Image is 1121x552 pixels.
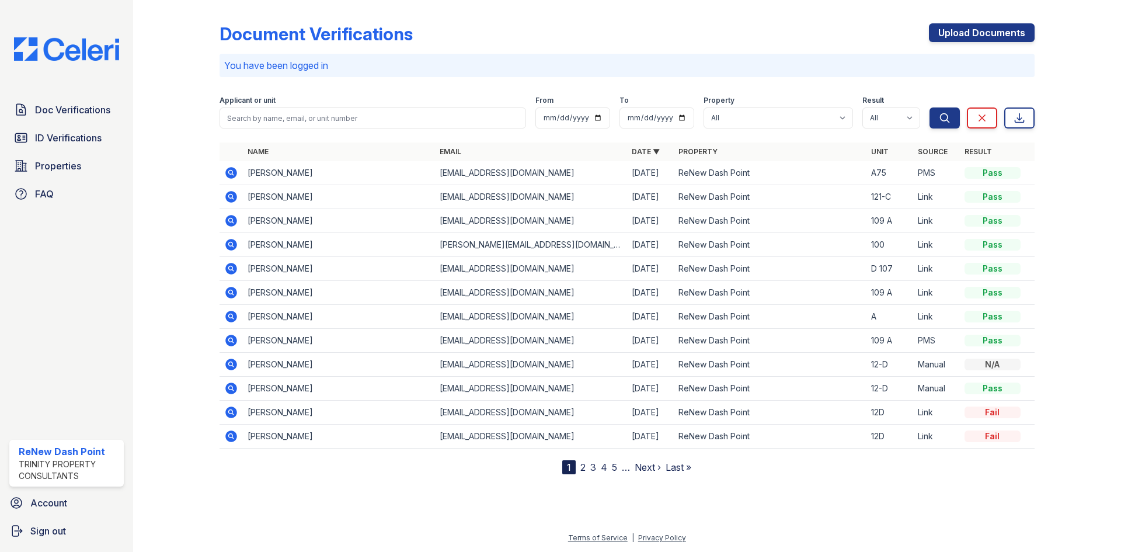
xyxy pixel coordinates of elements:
[913,233,960,257] td: Link
[866,257,913,281] td: D 107
[248,147,269,156] a: Name
[220,23,413,44] div: Document Verifications
[913,377,960,401] td: Manual
[965,215,1021,227] div: Pass
[19,459,119,482] div: Trinity Property Consultants
[913,329,960,353] td: PMS
[5,37,128,61] img: CE_Logo_Blue-a8612792a0a2168367f1c8372b55b34899dd931a85d93a1a3d3e32e68fde9ad4.png
[913,425,960,449] td: Link
[678,147,718,156] a: Property
[435,209,627,233] td: [EMAIL_ADDRESS][DOMAIN_NAME]
[35,103,110,117] span: Doc Verifications
[19,445,119,459] div: ReNew Dash Point
[632,533,634,542] div: |
[243,377,435,401] td: [PERSON_NAME]
[435,305,627,329] td: [EMAIL_ADDRESS][DOMAIN_NAME]
[666,461,691,473] a: Last »
[243,401,435,425] td: [PERSON_NAME]
[243,425,435,449] td: [PERSON_NAME]
[601,461,607,473] a: 4
[866,377,913,401] td: 12-D
[929,23,1035,42] a: Upload Documents
[704,96,734,105] label: Property
[5,519,128,543] a: Sign out
[35,159,81,173] span: Properties
[243,209,435,233] td: [PERSON_NAME]
[243,305,435,329] td: [PERSON_NAME]
[866,281,913,305] td: 109 A
[622,460,630,474] span: …
[674,329,866,353] td: ReNew Dash Point
[627,401,674,425] td: [DATE]
[913,305,960,329] td: Link
[965,287,1021,298] div: Pass
[871,147,889,156] a: Unit
[674,233,866,257] td: ReNew Dash Point
[435,281,627,305] td: [EMAIL_ADDRESS][DOMAIN_NAME]
[243,329,435,353] td: [PERSON_NAME]
[435,329,627,353] td: [EMAIL_ADDRESS][DOMAIN_NAME]
[965,263,1021,275] div: Pass
[9,182,124,206] a: FAQ
[435,401,627,425] td: [EMAIL_ADDRESS][DOMAIN_NAME]
[918,147,948,156] a: Source
[627,233,674,257] td: [DATE]
[913,353,960,377] td: Manual
[674,353,866,377] td: ReNew Dash Point
[243,233,435,257] td: [PERSON_NAME]
[674,377,866,401] td: ReNew Dash Point
[866,209,913,233] td: 109 A
[9,154,124,178] a: Properties
[866,185,913,209] td: 121-C
[627,425,674,449] td: [DATE]
[913,257,960,281] td: Link
[30,496,67,510] span: Account
[965,359,1021,370] div: N/A
[9,98,124,121] a: Doc Verifications
[35,187,54,201] span: FAQ
[674,185,866,209] td: ReNew Dash Point
[627,281,674,305] td: [DATE]
[674,305,866,329] td: ReNew Dash Point
[243,161,435,185] td: [PERSON_NAME]
[965,383,1021,394] div: Pass
[435,257,627,281] td: [EMAIL_ADDRESS][DOMAIN_NAME]
[674,209,866,233] td: ReNew Dash Point
[965,147,992,156] a: Result
[243,257,435,281] td: [PERSON_NAME]
[580,461,586,473] a: 2
[638,533,686,542] a: Privacy Policy
[220,107,526,129] input: Search by name, email, or unit number
[913,401,960,425] td: Link
[627,329,674,353] td: [DATE]
[568,533,628,542] a: Terms of Service
[243,281,435,305] td: [PERSON_NAME]
[435,425,627,449] td: [EMAIL_ADDRESS][DOMAIN_NAME]
[435,185,627,209] td: [EMAIL_ADDRESS][DOMAIN_NAME]
[243,353,435,377] td: [PERSON_NAME]
[435,233,627,257] td: [PERSON_NAME][EMAIL_ADDRESS][DOMAIN_NAME]
[965,311,1021,322] div: Pass
[627,209,674,233] td: [DATE]
[5,491,128,515] a: Account
[965,239,1021,251] div: Pass
[674,425,866,449] td: ReNew Dash Point
[435,353,627,377] td: [EMAIL_ADDRESS][DOMAIN_NAME]
[440,147,461,156] a: Email
[627,305,674,329] td: [DATE]
[535,96,553,105] label: From
[965,407,1021,418] div: Fail
[913,185,960,209] td: Link
[243,185,435,209] td: [PERSON_NAME]
[9,126,124,150] a: ID Verifications
[627,377,674,401] td: [DATE]
[965,335,1021,346] div: Pass
[627,161,674,185] td: [DATE]
[30,524,66,538] span: Sign out
[590,461,596,473] a: 3
[435,161,627,185] td: [EMAIL_ADDRESS][DOMAIN_NAME]
[632,147,660,156] a: Date ▼
[866,353,913,377] td: 12-D
[35,131,102,145] span: ID Verifications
